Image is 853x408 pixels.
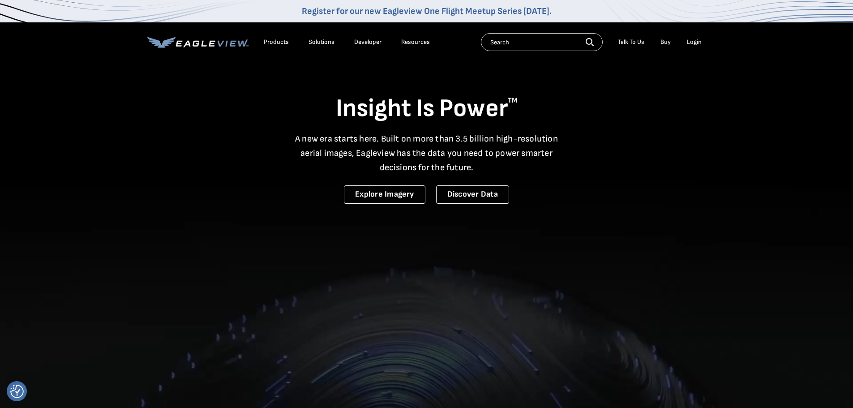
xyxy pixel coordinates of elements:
[687,38,702,46] div: Login
[264,38,289,46] div: Products
[401,38,430,46] div: Resources
[309,38,334,46] div: Solutions
[436,185,509,204] a: Discover Data
[302,6,552,17] a: Register for our new Eagleview One Flight Meetup Series [DATE].
[508,96,518,105] sup: TM
[618,38,644,46] div: Talk To Us
[660,38,671,46] a: Buy
[344,185,425,204] a: Explore Imagery
[10,385,24,398] button: Consent Preferences
[10,385,24,398] img: Revisit consent button
[481,33,603,51] input: Search
[290,132,564,175] p: A new era starts here. Built on more than 3.5 billion high-resolution aerial images, Eagleview ha...
[147,93,706,125] h1: Insight Is Power
[354,38,381,46] a: Developer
